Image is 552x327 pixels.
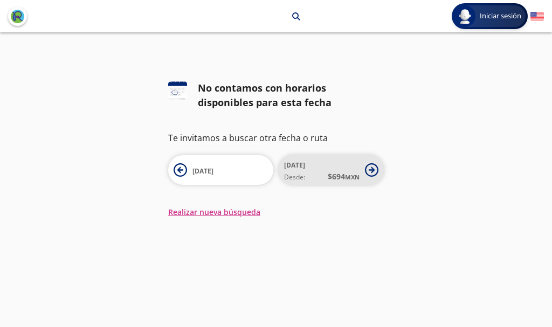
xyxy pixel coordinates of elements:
span: Desde: [284,172,305,182]
p: [GEOGRAPHIC_DATA] [208,11,284,22]
span: [DATE] [284,161,305,170]
span: Iniciar sesión [475,11,526,22]
small: MXN [345,173,360,181]
p: Te invitamos a buscar otra fecha o ruta [168,131,384,144]
button: [DATE] [168,155,273,185]
span: $ 694 [328,171,360,182]
button: [DATE]Desde:$694MXN [279,155,384,185]
div: No contamos con horarios disponibles para esta fecha [198,81,384,110]
button: back [8,7,27,26]
button: Realizar nueva búsqueda [168,206,260,218]
p: León [176,11,194,22]
button: English [530,10,544,23]
span: [DATE] [192,166,213,176]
